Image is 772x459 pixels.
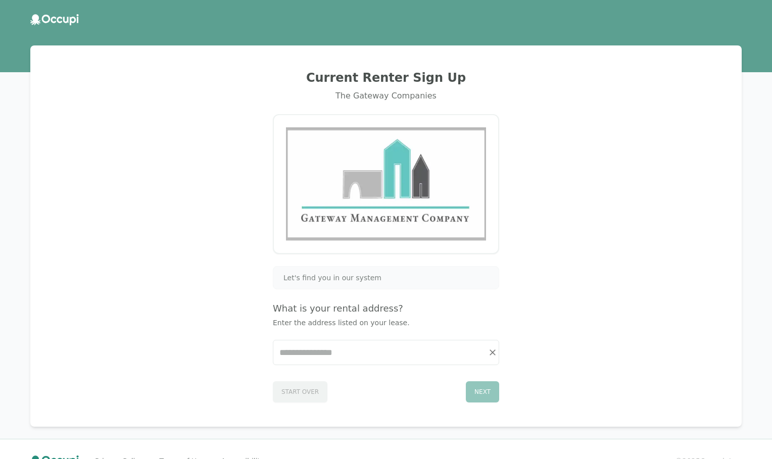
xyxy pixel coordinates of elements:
img: Gateway Management [286,127,486,241]
button: Clear [486,345,500,360]
input: Start typing... [273,340,499,365]
p: Enter the address listed on your lease. [273,318,499,328]
div: The Gateway Companies [42,90,730,102]
h4: What is your rental address? [273,301,499,316]
span: Let's find you in our system [283,273,381,283]
h2: Current Renter Sign Up [42,70,730,86]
